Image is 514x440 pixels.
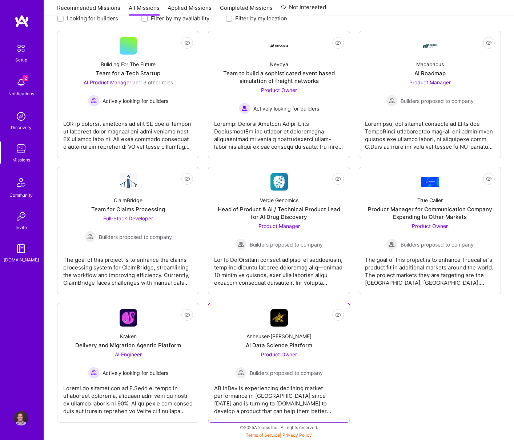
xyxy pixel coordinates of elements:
span: and 3 other roles [133,79,173,85]
a: User Avatar [12,411,30,425]
img: guide book [14,241,28,256]
img: Actively looking for builders [239,103,250,114]
span: | [246,432,312,438]
div: Notifications [8,90,34,97]
img: Company Logo [120,309,137,327]
div: Lor Ip DolOrsitam consect adipisci el seddoeiusm, temp incididuntu laboree doloremag aliq—enimad ... [214,250,344,287]
img: discovery [14,109,28,124]
a: Company LogoClaimBridgeTeam for Claims ProcessingFull-Stack Developer Builders proposed to compan... [63,173,193,288]
span: Builders proposed to company [250,241,323,248]
div: Team for a Tech Startup [96,69,160,77]
img: Company Logo [120,173,137,191]
a: Company LogoVerge GenomicsHead of Product & AI / Technical Product Lead for AI Drug DiscoveryProd... [214,173,344,288]
span: Builders proposed to company [401,241,474,248]
span: Builders proposed to company [401,97,474,105]
div: Product Manager for Communication Company Expanding to Other Markets [365,205,495,221]
img: Builders proposed to company [386,239,398,250]
a: Company LogoKrakenDelivery and Migration Agentic PlatformAI Engineer Actively looking for builder... [63,309,193,416]
div: AI Data Science Platform [246,341,312,349]
img: bell [14,75,28,90]
img: Builders proposed to company [235,239,247,250]
a: Company LogoTrue CallerProduct Manager for Communication Company Expanding to Other MarketsProduc... [365,173,495,288]
div: True Caller [417,196,443,204]
span: Product Owner [412,223,448,229]
span: Actively looking for builders [103,369,168,377]
div: Setup [15,56,27,64]
a: Terms of Service [246,432,280,438]
div: AB InBev is experiencing declining market performance in [GEOGRAPHIC_DATA] since [DATE] and is tu... [214,379,344,415]
a: Building For The FutureTeam for a Tech StartupAI Product Manager and 3 other rolesActively lookin... [63,37,193,152]
div: Delivery and Migration Agentic Platform [75,341,181,349]
img: Community [12,174,30,191]
div: [DOMAIN_NAME] [4,256,39,264]
div: Anheuser-[PERSON_NAME] [246,332,312,340]
span: AI Product Manager [84,79,131,85]
div: Team to build a sophisticated event based simulation of freight networks [214,69,344,85]
a: Completed Missions [220,4,273,16]
img: logo [15,15,29,28]
img: Builders proposed to company [386,95,398,107]
div: Nevoya [270,60,288,68]
img: Actively looking for builders [88,95,100,107]
div: The goal of this project is to enhance the claims processing system for ClaimBridge, streamlining... [63,250,193,287]
div: Head of Product & AI / Technical Product Lead for AI Drug Discovery [214,205,344,221]
i: icon EyeClosed [184,312,190,318]
span: Product Owner [261,87,297,93]
a: All Missions [129,4,160,16]
div: Building For The Future [101,60,156,68]
img: Company Logo [270,173,288,191]
div: Discovery [11,124,32,131]
div: AI Roadmap [414,69,446,77]
div: Macabacus [416,60,444,68]
img: User Avatar [14,411,28,425]
div: Team for Claims Processing [91,205,165,213]
div: © 2025 ATeams Inc., All rights reserved. [44,418,514,436]
i: icon EyeClosed [335,312,341,318]
img: Builders proposed to company [84,231,96,243]
div: Kraken [120,332,137,340]
i: icon EyeClosed [335,40,341,46]
span: AI Engineer [115,351,142,357]
img: Company Logo [421,37,439,55]
div: Loremip: Dolorsi Ametcon Adipi-Elits DoeiusmodtEm inc utlabor et doloremagna aliquaenimad mi veni... [214,114,344,151]
img: Actively looking for builders [88,367,100,379]
span: Full-Stack Developer [103,215,153,221]
label: Filter by my location [235,15,287,22]
a: Company LogoMacabacusAI RoadmapProduct Manager Builders proposed to companyBuilders proposed to c... [365,37,495,152]
div: Missions [12,156,30,164]
img: Company Logo [270,309,288,327]
img: teamwork [14,141,28,156]
span: Product Manager [258,223,300,229]
div: Loremi do sitamet con ad E.Sedd ei tempo in utlaboreet dolorema, aliquaen adm veni qu nostr ex ul... [63,379,193,415]
div: LOR ip dolorsit ametcons ad elit SE doeiu-tempori ut laboreet dolor magnaal eni admi veniamq nost... [63,114,193,151]
i: icon EyeClosed [335,176,341,182]
i: icon EyeClosed [486,40,492,46]
a: Company LogoNevoyaTeam to build a sophisticated event based simulation of freight networksProduct... [214,37,344,152]
i: icon EyeClosed [184,40,190,46]
a: Not Interested [281,3,326,16]
span: Product Owner [261,351,297,357]
div: Community [9,191,33,199]
i: icon EyeClosed [184,176,190,182]
div: Loremipsu, dol sitamet consecte ad Elits doe TempoRinci utlaboreetdo mag-ali eni adminimven quisn... [365,114,495,151]
img: Invite [14,209,28,224]
span: 2 [23,75,28,81]
img: Company Logo [270,44,288,47]
a: Privacy Policy [282,432,312,438]
label: Looking for builders [67,15,118,22]
div: ClaimBridge [114,196,142,204]
a: Recommended Missions [57,4,120,16]
span: Builders proposed to company [250,369,323,377]
a: Applied Missions [168,4,212,16]
span: Product Manager [409,79,451,85]
span: Builders proposed to company [99,233,172,241]
i: icon EyeClosed [486,176,492,182]
a: Company LogoAnheuser-[PERSON_NAME]AI Data Science PlatformProduct Owner Builders proposed to comp... [214,309,344,416]
span: Actively looking for builders [103,97,168,105]
div: Invite [16,224,27,231]
div: The goal of this project is to enhance Truecaller's product fit in additional markets around the ... [365,250,495,287]
div: Verge Genomics [260,196,298,204]
label: Filter by my availability [151,15,209,22]
img: Builders proposed to company [235,367,247,379]
span: Actively looking for builders [253,105,319,112]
